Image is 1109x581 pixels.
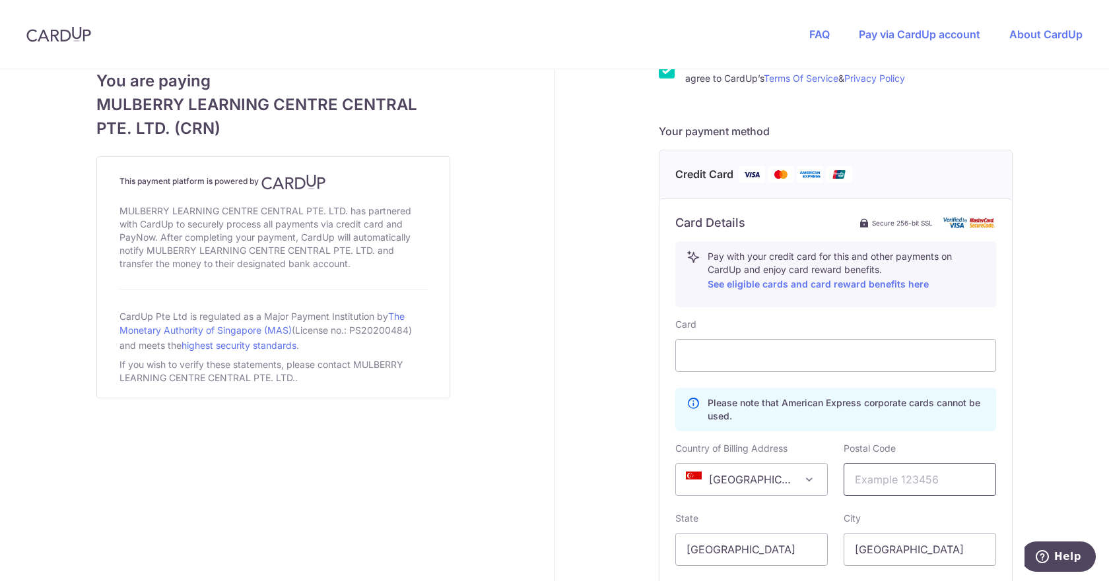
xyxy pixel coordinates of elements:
[26,26,91,42] img: CardUp
[797,166,823,183] img: American Express
[708,396,985,423] p: Please note that American Express corporate cards cannot be used.
[768,166,794,183] img: Mastercard
[119,305,427,355] div: CardUp Pte Ltd is regulated as a Major Payment Institution by (License no.: PS20200484) and meets...
[809,28,830,41] a: FAQ
[708,278,929,290] a: See eligible cards and card reward benefits here
[1009,28,1083,41] a: About CardUp
[675,442,788,455] label: Country of Billing Address
[943,217,996,228] img: card secure
[261,174,326,190] img: CardUp
[685,55,1013,86] label: I acknowledge that payments cannot be refunded directly via CardUp and agree to CardUp’s &
[675,512,698,525] label: State
[687,348,985,363] iframe: Secure card payment input frame
[844,442,896,455] label: Postal Code
[859,28,980,41] a: Pay via CardUp account
[659,123,1013,139] h5: Your payment method
[844,463,996,496] input: Example 123456
[1025,541,1096,574] iframe: Opens a widget where you can find more information
[676,464,827,495] span: Singapore
[675,463,828,496] span: Singapore
[119,355,427,387] div: If you wish to verify these statements, please contact MULBERRY LEARNING CENTRE CENTRAL PTE. LTD..
[708,250,985,292] p: Pay with your credit card for this and other payments on CardUp and enjoy card reward benefits.
[844,512,861,525] label: City
[119,174,427,190] h4: This payment platform is powered by
[872,218,933,228] span: Secure 256-bit SSL
[675,318,696,331] label: Card
[675,215,745,231] h6: Card Details
[96,93,450,140] span: MULBERRY LEARNING CENTRE CENTRAL PTE. LTD. (CRN)
[739,166,765,183] img: Visa
[764,73,838,84] a: Terms Of Service
[96,69,450,93] span: You are paying
[182,340,296,351] a: highest security standards
[119,202,427,273] div: MULBERRY LEARNING CENTRE CENTRAL PTE. LTD. has partnered with CardUp to securely process all paym...
[844,73,905,84] a: Privacy Policy
[826,166,852,183] img: Union Pay
[675,166,733,183] span: Credit Card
